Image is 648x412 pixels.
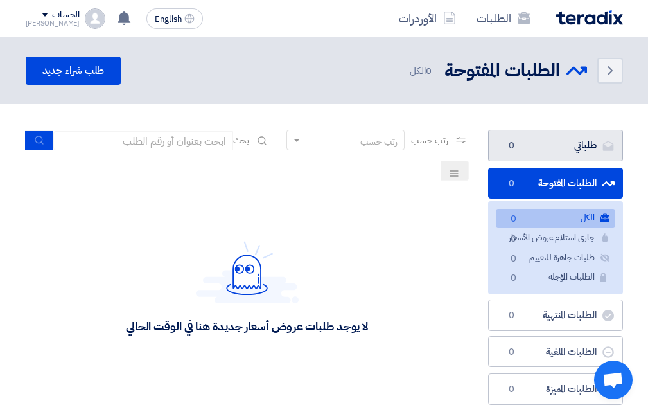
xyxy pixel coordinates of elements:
a: الكل [496,209,615,228]
span: 0 [504,139,520,152]
h2: الطلبات المفتوحة [444,58,560,84]
a: الطلبات [466,3,541,33]
div: لا يوجد طلبات عروض أسعار جديدة هنا في الوقت الحالي [126,319,368,334]
img: profile_test.png [85,8,105,29]
a: الأوردرات [389,3,466,33]
a: طلباتي0 [488,130,623,161]
span: بحث [233,134,250,147]
a: الطلبات المفتوحة0 [488,168,623,199]
span: 0 [506,253,521,266]
input: ابحث بعنوان أو رقم الطلب [53,131,233,150]
span: رتب حسب [411,134,448,147]
a: طلبات جاهزة للتقييم [496,249,615,267]
div: رتب حسب [360,135,398,148]
a: جاري استلام عروض الأسعار [496,229,615,247]
a: طلب شراء جديد [26,57,121,85]
div: [PERSON_NAME] [26,20,80,27]
span: الكل [410,64,434,78]
div: الحساب [52,10,80,21]
a: الطلبات المميزة0 [488,373,623,405]
span: 0 [506,272,521,285]
span: 0 [504,309,520,322]
a: الطلبات الملغية0 [488,336,623,368]
span: 0 [426,64,432,78]
a: الطلبات المنتهية0 [488,300,623,331]
img: Hello [196,241,299,303]
div: Open chat [594,361,633,399]
img: Teradix logo [556,10,623,25]
span: 0 [504,177,520,190]
span: 0 [506,233,521,246]
span: 0 [506,213,521,226]
span: 0 [504,383,520,396]
button: English [146,8,203,29]
span: 0 [504,346,520,359]
a: الطلبات المؤجلة [496,268,615,287]
span: English [155,15,182,24]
